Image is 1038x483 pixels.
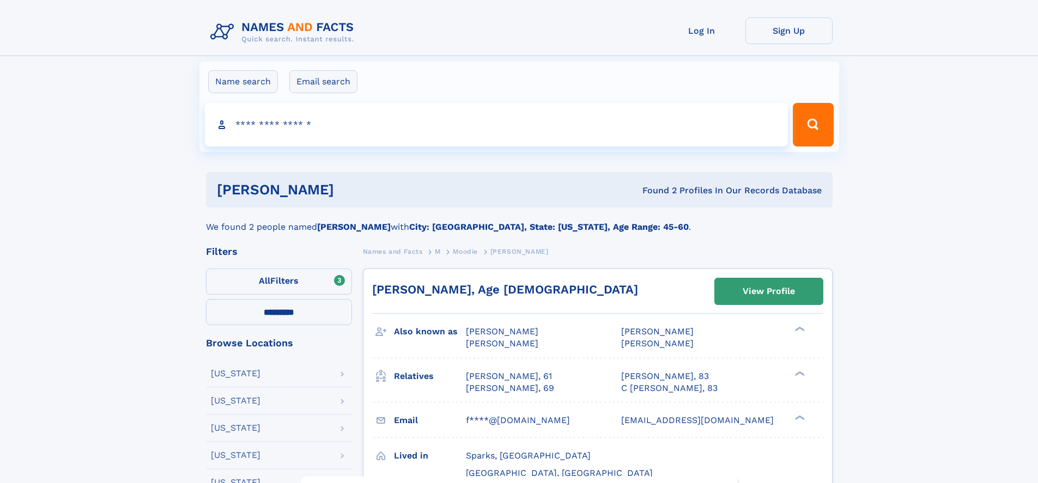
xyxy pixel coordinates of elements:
[466,382,554,394] a: [PERSON_NAME], 69
[792,326,805,333] div: ❯
[792,370,805,377] div: ❯
[715,278,823,304] a: View Profile
[409,222,689,232] b: City: [GEOGRAPHIC_DATA], State: [US_STATE], Age Range: 45-60
[211,396,260,405] div: [US_STATE]
[621,370,709,382] a: [PERSON_NAME], 83
[211,369,260,378] div: [US_STATE]
[743,279,795,304] div: View Profile
[363,244,423,258] a: Names and Facts
[289,70,357,93] label: Email search
[792,414,805,421] div: ❯
[211,424,260,432] div: [US_STATE]
[208,70,278,93] label: Name search
[259,276,270,286] span: All
[621,382,718,394] a: C [PERSON_NAME], 83
[217,183,488,197] h1: [PERSON_NAME]
[466,370,552,382] a: [PERSON_NAME], 61
[621,338,694,349] span: [PERSON_NAME]
[793,103,833,146] button: Search Button
[621,415,774,425] span: [EMAIL_ADDRESS][DOMAIN_NAME]
[206,268,352,295] label: Filters
[205,103,788,146] input: search input
[745,17,833,44] a: Sign Up
[466,450,591,461] span: Sparks, [GEOGRAPHIC_DATA]
[488,185,822,197] div: Found 2 Profiles In Our Records Database
[621,326,694,337] span: [PERSON_NAME]
[211,451,260,460] div: [US_STATE]
[317,222,391,232] b: [PERSON_NAME]
[453,244,478,258] a: Moodie
[394,322,466,341] h3: Also known as
[206,17,363,47] img: Logo Names and Facts
[435,248,441,255] span: M
[206,207,833,234] div: We found 2 people named with .
[466,468,653,478] span: [GEOGRAPHIC_DATA], [GEOGRAPHIC_DATA]
[394,447,466,465] h3: Lived in
[466,338,538,349] span: [PERSON_NAME]
[206,247,352,256] div: Filters
[372,283,638,296] a: [PERSON_NAME], Age [DEMOGRAPHIC_DATA]
[206,338,352,348] div: Browse Locations
[490,248,549,255] span: [PERSON_NAME]
[466,326,538,337] span: [PERSON_NAME]
[435,244,441,258] a: M
[394,411,466,430] h3: Email
[453,248,478,255] span: Moodie
[394,367,466,386] h3: Relatives
[658,17,745,44] a: Log In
